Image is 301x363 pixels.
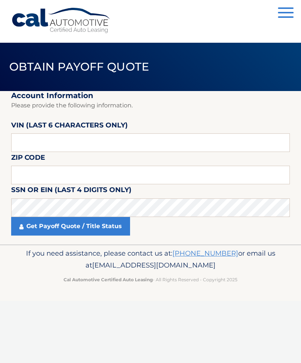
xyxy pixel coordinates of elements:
p: Please provide the following information. [11,100,290,111]
a: Cal Automotive [11,7,111,34]
span: Obtain Payoff Quote [9,60,149,74]
p: - All Rights Reserved - Copyright 2025 [11,276,290,283]
a: [PHONE_NUMBER] [172,249,238,257]
label: VIN (last 6 characters only) [11,120,128,133]
strong: Cal Automotive Certified Auto Leasing [64,277,153,282]
a: Get Payoff Quote / Title Status [11,217,130,236]
label: Zip Code [11,152,45,166]
button: Menu [278,7,294,20]
span: [EMAIL_ADDRESS][DOMAIN_NAME] [92,261,216,269]
h2: Account Information [11,91,290,100]
label: SSN or EIN (last 4 digits only) [11,184,132,198]
p: If you need assistance, please contact us at: or email us at [11,247,290,271]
